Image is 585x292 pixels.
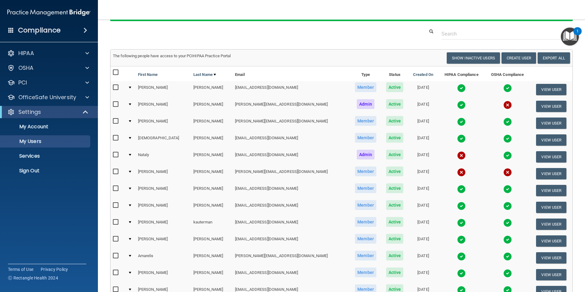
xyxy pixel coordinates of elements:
td: [DATE] [408,132,438,148]
img: tick.e7d51cea.svg [503,269,512,278]
span: Member [355,234,376,244]
td: [PERSON_NAME] [136,199,191,216]
td: [PERSON_NAME] [136,233,191,249]
span: Active [386,183,404,193]
td: [EMAIL_ADDRESS][DOMAIN_NAME] [233,132,350,148]
span: Member [355,183,376,193]
img: tick.e7d51cea.svg [503,235,512,244]
button: View User [536,101,566,112]
span: Active [386,268,404,277]
input: Search [442,28,568,39]
td: kauterman [191,216,233,233]
img: tick.e7d51cea.svg [503,151,512,160]
a: Settings [7,108,89,116]
span: Admin [357,150,374,159]
td: [PERSON_NAME] [191,249,233,266]
button: Show Inactive Users [447,52,500,64]
button: View User [536,84,566,95]
img: tick.e7d51cea.svg [457,252,466,261]
td: [EMAIL_ADDRESS][DOMAIN_NAME] [233,199,350,216]
span: Admin [357,99,374,109]
img: cross.ca9f0e7f.svg [503,168,512,177]
button: View User [536,252,566,264]
img: tick.e7d51cea.svg [457,101,466,109]
td: [PERSON_NAME][EMAIL_ADDRESS][DOMAIN_NAME] [233,165,350,182]
a: Created On [413,71,433,78]
p: OfficeSafe University [18,94,76,101]
td: Amarelis [136,249,191,266]
td: [DATE] [408,81,438,98]
td: [DATE] [408,182,438,199]
td: [PERSON_NAME] [136,216,191,233]
td: [PERSON_NAME] [191,233,233,249]
img: tick.e7d51cea.svg [457,84,466,92]
td: [DATE] [408,233,438,249]
img: tick.e7d51cea.svg [457,269,466,278]
td: [PERSON_NAME] [191,165,233,182]
td: [PERSON_NAME] [136,165,191,182]
td: [PERSON_NAME] [191,98,233,115]
img: tick.e7d51cea.svg [503,84,512,92]
button: View User [536,235,566,247]
img: tick.e7d51cea.svg [457,219,466,227]
td: [PERSON_NAME] [191,132,233,148]
img: tick.e7d51cea.svg [457,134,466,143]
a: Privacy Policy [41,266,68,272]
span: Active [386,82,404,92]
img: tick.e7d51cea.svg [503,252,512,261]
th: Email [233,66,350,81]
a: Export All [538,52,570,64]
img: tick.e7d51cea.svg [457,185,466,193]
td: [PERSON_NAME][EMAIL_ADDRESS][DOMAIN_NAME] [233,98,350,115]
p: Services [4,153,88,159]
button: Create User [501,52,536,64]
a: OSHA [7,64,89,72]
p: My Account [4,124,88,130]
button: View User [536,118,566,129]
img: tick.e7d51cea.svg [503,219,512,227]
span: Active [386,251,404,260]
img: tick.e7d51cea.svg [503,118,512,126]
td: [DATE] [408,266,438,283]
th: OSHA Compliance [485,66,530,81]
img: tick.e7d51cea.svg [457,235,466,244]
td: [PERSON_NAME] [136,81,191,98]
span: Member [355,167,376,176]
button: View User [536,168,566,179]
p: OSHA [18,64,34,72]
a: Last Name [193,71,216,78]
img: tick.e7d51cea.svg [457,118,466,126]
a: PCI [7,79,89,86]
a: HIPAA [7,50,89,57]
span: Active [386,217,404,227]
span: Active [386,99,404,109]
td: [PERSON_NAME] [136,266,191,283]
td: [DATE] [408,115,438,132]
a: OfficeSafe University [7,94,89,101]
span: Active [386,200,404,210]
span: Member [355,200,376,210]
p: My Users [4,138,88,144]
td: [PERSON_NAME] [191,115,233,132]
p: HIPAA [18,50,34,57]
td: [PERSON_NAME] [191,182,233,199]
span: Active [386,167,404,176]
h4: Compliance [18,26,61,35]
img: cross.ca9f0e7f.svg [457,151,466,160]
span: Active [386,150,404,159]
td: [PERSON_NAME] [136,98,191,115]
td: [EMAIL_ADDRESS][DOMAIN_NAME] [233,266,350,283]
td: [DATE] [408,199,438,216]
span: Active [386,133,404,143]
td: [EMAIL_ADDRESS][DOMAIN_NAME] [233,233,350,249]
a: Terms of Use [8,266,33,272]
td: [PERSON_NAME] [191,199,233,216]
p: Sign Out [4,168,88,174]
p: Settings [18,108,41,116]
td: [DATE] [408,249,438,266]
span: The following people have access to your PCIHIPAA Practice Portal [113,54,231,58]
td: [EMAIL_ADDRESS][DOMAIN_NAME] [233,81,350,98]
span: Member [355,268,376,277]
button: View User [536,185,566,196]
img: tick.e7d51cea.svg [503,134,512,143]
